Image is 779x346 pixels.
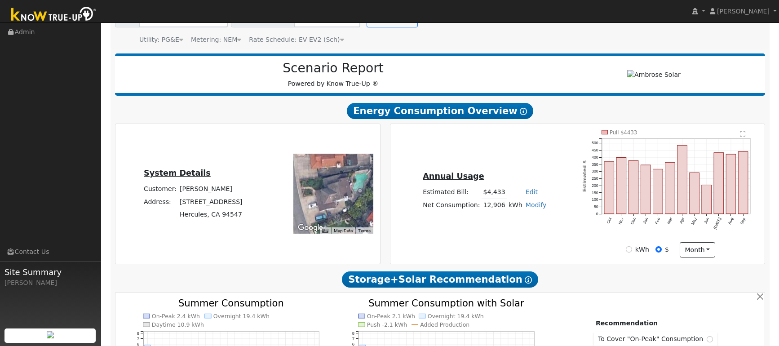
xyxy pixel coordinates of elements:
td: kWh [507,199,524,212]
text: Push -2.1 kWh [367,321,407,328]
span: To Cover "On-Peak" Consumption [598,334,707,344]
text:  [740,131,746,137]
text: Oct [606,217,612,224]
text: Daytime 10.9 kWh [152,321,204,328]
div: Metering: NEM [191,35,241,44]
td: Customer: [142,183,178,195]
text: Dec [630,217,637,225]
div: Utility: PG&E [139,35,183,44]
rect: onclick="" [629,160,638,214]
rect: onclick="" [604,162,614,214]
td: Address: [142,195,178,208]
text: On-Peak 2.1 kWh [367,313,415,319]
text: 8 [352,330,354,335]
text: Estimated $ [582,160,587,192]
td: $4,433 [482,186,507,199]
span: [PERSON_NAME] [717,8,770,15]
u: Annual Usage [423,172,484,181]
text: Jun [703,217,710,225]
img: Know True-Up [7,5,101,25]
a: Terms (opens in new tab) [358,228,371,233]
text: Apr [679,217,686,225]
a: Edit [526,188,538,195]
text: Feb [654,217,661,225]
rect: onclick="" [665,163,675,214]
text: 300 [592,169,598,174]
text: 150 [592,191,598,195]
span: Alias: HEV2A [249,36,344,43]
text: 200 [592,183,598,188]
input: $ [655,246,662,253]
img: Ambrose Solar [627,70,681,80]
label: $ [665,245,669,254]
td: [PERSON_NAME] [178,183,244,195]
button: month [680,242,715,257]
rect: onclick="" [714,153,724,214]
rect: onclick="" [726,154,736,214]
text: 0 [596,212,598,216]
td: 12,906 [482,199,507,212]
text: 500 [592,141,598,145]
text: [DATE] [713,217,722,230]
text: Summer Consumption with Solar [369,297,525,309]
u: Recommendation [596,319,658,327]
text: Added Production [420,321,470,328]
text: 8 [137,330,139,335]
div: [PERSON_NAME] [4,278,96,288]
i: Show Help [520,108,527,115]
text: 400 [592,155,598,160]
text: May [690,217,698,226]
a: Modify [526,201,547,208]
rect: onclick="" [690,173,699,214]
text: Overnight 19.4 kWh [213,313,270,319]
rect: onclick="" [641,165,651,214]
text: Aug [727,217,735,225]
img: Google [296,222,325,234]
text: 250 [592,176,598,181]
span: Storage+Solar Recommendation [342,271,538,288]
rect: onclick="" [739,151,748,213]
rect: onclick="" [616,158,626,214]
i: Show Help [525,276,532,284]
h2: Scenario Report [124,61,542,76]
text: Jan [642,217,649,225]
rect: onclick="" [677,145,687,214]
text: Mar [666,217,673,225]
text: Pull $4433 [610,129,637,136]
img: retrieve [47,331,54,338]
td: Net Consumption: [421,199,482,212]
text: 450 [592,148,598,152]
span: Site Summary [4,266,96,278]
text: 50 [594,204,598,209]
label: kWh [635,245,649,254]
rect: onclick="" [702,185,712,214]
text: 350 [592,162,598,167]
div: Powered by Know True-Up ® [120,61,547,89]
rect: onclick="" [653,169,663,214]
text: 7 [137,336,139,341]
text: Overnight 19.4 kWh [428,313,484,319]
a: Open this area in Google Maps (opens a new window) [296,222,325,234]
text: 100 [592,198,598,202]
text: On-Peak 2.4 kWh [152,313,200,319]
td: Estimated Bill: [421,186,482,199]
input: kWh [626,246,632,253]
button: Keyboard shortcuts [322,228,328,234]
td: Hercules, CA 94547 [178,208,244,221]
button: Map Data [334,228,353,234]
span: Energy Consumption Overview [347,103,533,119]
text: Nov [618,217,625,225]
text: 7 [352,336,354,341]
text: Sep [739,217,747,225]
td: [STREET_ADDRESS] [178,195,244,208]
text: Summer Consumption [178,297,284,309]
u: System Details [144,169,211,177]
